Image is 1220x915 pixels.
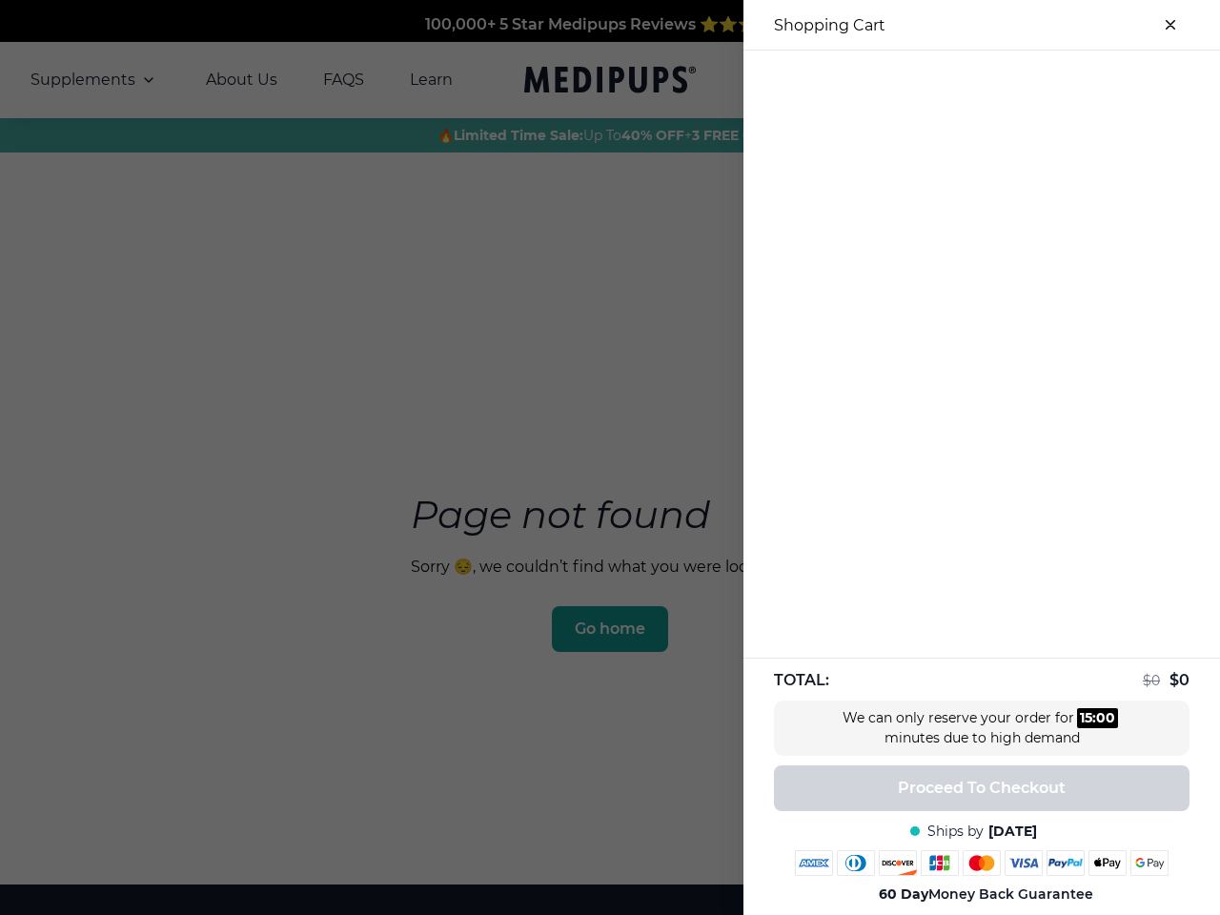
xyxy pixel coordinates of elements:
div: : [1077,708,1118,728]
span: $ 0 [1169,671,1189,689]
span: Ships by [927,823,984,841]
div: We can only reserve your order for minutes due to high demand [839,708,1125,748]
img: apple [1088,850,1127,876]
img: mastercard [963,850,1001,876]
button: close-cart [1151,6,1189,44]
strong: 60 Day [879,885,928,903]
span: [DATE] [988,823,1037,841]
span: $ 0 [1143,672,1160,689]
span: Money Back Guarantee [879,885,1093,904]
img: jcb [921,850,959,876]
h3: Shopping Cart [774,16,885,34]
img: google [1130,850,1169,876]
img: paypal [1047,850,1085,876]
img: discover [879,850,917,876]
div: 15 [1080,708,1092,728]
div: 00 [1096,708,1115,728]
img: diners-club [837,850,875,876]
img: visa [1005,850,1043,876]
img: amex [795,850,833,876]
span: TOTAL: [774,670,829,691]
